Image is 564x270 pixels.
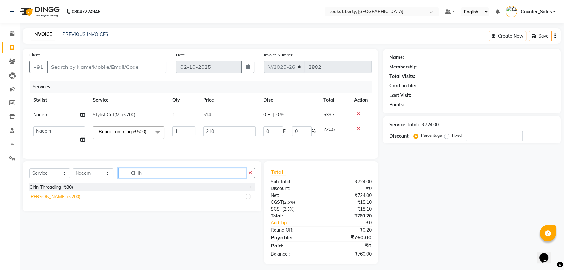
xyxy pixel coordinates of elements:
[323,112,335,118] span: 539.7
[271,206,282,212] span: SGST
[284,200,294,205] span: 2.5%
[271,169,286,175] span: Total
[29,52,40,58] label: Client
[489,31,526,41] button: Create New
[321,213,376,219] div: ₹760.20
[321,178,376,185] div: ₹724.00
[389,54,404,61] div: Name:
[389,82,416,89] div: Card on file:
[537,244,557,263] iframe: chat widget
[266,219,331,226] a: Add Tip
[266,185,321,192] div: Discount:
[529,31,552,41] button: Save
[520,8,552,15] span: Counter_Sales
[288,128,289,135] span: |
[266,242,321,249] div: Paid:
[312,128,316,135] span: %
[29,93,89,108] th: Stylist
[93,112,135,118] span: Stylist Cut(M) (₹700)
[203,112,211,118] span: 514
[422,121,439,128] div: ₹724.00
[273,112,274,118] span: |
[389,64,418,70] div: Membership:
[452,132,462,138] label: Fixed
[264,52,292,58] label: Invoice Number
[506,6,517,17] img: Counter_Sales
[266,213,321,219] div: Total:
[323,127,335,132] span: 220.5
[29,184,73,191] div: Chin Threading (₹80)
[72,3,100,21] b: 08047224946
[276,112,284,118] span: 0 %
[421,132,442,138] label: Percentage
[199,93,259,108] th: Price
[389,133,410,140] div: Discount:
[266,233,321,241] div: Payable:
[389,121,419,128] div: Service Total:
[263,112,270,118] span: 0 F
[321,242,376,249] div: ₹0
[389,92,411,99] div: Last Visit:
[266,199,321,206] div: ( )
[321,206,376,213] div: ₹18.10
[118,168,246,178] input: Search or Scan
[47,61,166,73] input: Search by Name/Mobile/Email/Code
[321,227,376,233] div: ₹0.20
[266,192,321,199] div: Net:
[146,129,149,135] a: x
[17,3,61,21] img: logo
[321,192,376,199] div: ₹724.00
[350,93,372,108] th: Action
[33,112,48,118] span: Naeem
[271,199,283,205] span: CGST
[63,31,108,37] a: PREVIOUS INVOICES
[266,251,321,258] div: Balance :
[283,128,286,135] span: F
[330,219,376,226] div: ₹0
[389,101,404,108] div: Points:
[260,93,319,108] th: Disc
[29,193,80,200] div: [PERSON_NAME] (₹200)
[89,93,168,108] th: Service
[172,112,175,118] span: 1
[266,178,321,185] div: Sub Total:
[321,199,376,206] div: ₹18.10
[176,52,185,58] label: Date
[321,251,376,258] div: ₹760.00
[321,185,376,192] div: ₹0
[31,29,55,40] a: INVOICE
[389,73,415,80] div: Total Visits:
[266,227,321,233] div: Round Off:
[266,206,321,213] div: ( )
[30,81,376,93] div: Services
[99,129,146,135] span: Beard Trimming (₹500)
[29,61,48,73] button: +91
[319,93,350,108] th: Total
[321,233,376,241] div: ₹760.00
[168,93,200,108] th: Qty
[284,206,293,212] span: 2.5%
